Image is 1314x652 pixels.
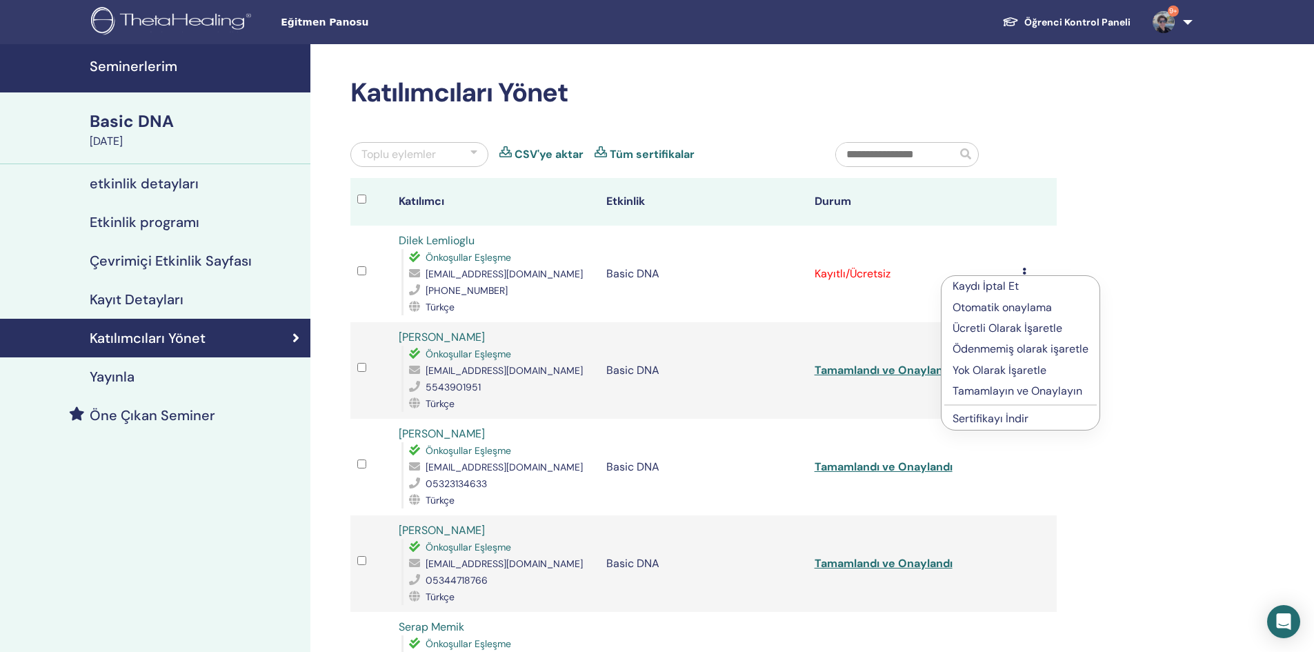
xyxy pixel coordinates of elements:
[426,381,481,393] span: 5543901951
[599,226,807,322] td: Basic DNA
[426,301,455,313] span: Türkçe
[426,477,487,490] span: 05323134633
[426,557,583,570] span: [EMAIL_ADDRESS][DOMAIN_NAME]
[599,419,807,515] td: Basic DNA
[599,178,807,226] th: Etkinlik
[426,461,583,473] span: [EMAIL_ADDRESS][DOMAIN_NAME]
[392,178,599,226] th: Katılımcı
[90,330,206,346] h4: Katılımcıları Yönet
[90,214,199,230] h4: Etkinlik programı
[426,364,583,377] span: [EMAIL_ADDRESS][DOMAIN_NAME]
[815,363,953,377] a: Tamamlandı ve Onaylandı
[953,341,1088,357] p: Ödenmemiş olarak işaretle
[808,178,1015,226] th: Durum
[599,322,807,419] td: Basic DNA
[90,291,183,308] h4: Kayıt Detayları
[953,278,1088,295] p: Kaydı İptal Et
[350,77,1057,109] h2: Katılımcıları Yönet
[91,7,256,38] img: logo.png
[953,362,1088,379] p: Yok Olarak İşaretle
[399,523,485,537] a: [PERSON_NAME]
[426,494,455,506] span: Türkçe
[815,556,953,571] a: Tamamlandı ve Onaylandı
[90,407,215,424] h4: Öne Çıkan Seminer
[426,284,508,297] span: [PHONE_NUMBER]
[399,330,485,344] a: [PERSON_NAME]
[515,146,584,163] a: CSV'ye aktar
[815,460,953,474] a: Tamamlandı ve Onaylandı
[599,515,807,612] td: Basic DNA
[426,541,511,553] span: Önkoşullar Eşleşme
[426,251,511,264] span: Önkoşullar Eşleşme
[610,146,695,163] a: Tüm sertifikalar
[991,10,1142,35] a: Öğrenci Kontrol Paneli
[426,444,511,457] span: Önkoşullar Eşleşme
[90,133,302,150] div: [DATE]
[953,299,1088,316] p: Otomatik onaylama
[953,383,1088,399] p: Tamamlayın ve Onaylayın
[399,233,475,248] a: Dilek Lemlioglu
[1168,6,1179,17] span: 9+
[90,368,135,385] h4: Yayınla
[953,411,1028,426] a: Sertifikayı İndir
[426,348,511,360] span: Önkoşullar Eşleşme
[426,574,488,586] span: 05344718766
[90,110,302,133] div: Basic DNA
[426,268,583,280] span: [EMAIL_ADDRESS][DOMAIN_NAME]
[90,175,199,192] h4: etkinlik detayları
[361,146,436,163] div: Toplu eylemler
[90,58,302,75] h4: Seminerlerim
[399,426,485,441] a: [PERSON_NAME]
[426,638,511,650] span: Önkoşullar Eşleşme
[90,253,252,269] h4: Çevrimiçi Etkinlik Sayfası
[1002,16,1019,28] img: graduation-cap-white.svg
[1267,605,1300,638] div: Open Intercom Messenger
[81,110,310,150] a: Basic DNA[DATE]
[426,591,455,603] span: Türkçe
[399,620,464,634] a: Serap Memik
[1153,11,1175,33] img: default.jpg
[281,15,488,30] span: Eğitmen Panosu
[426,397,455,410] span: Türkçe
[953,320,1088,337] p: Ücretli Olarak İşaretle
